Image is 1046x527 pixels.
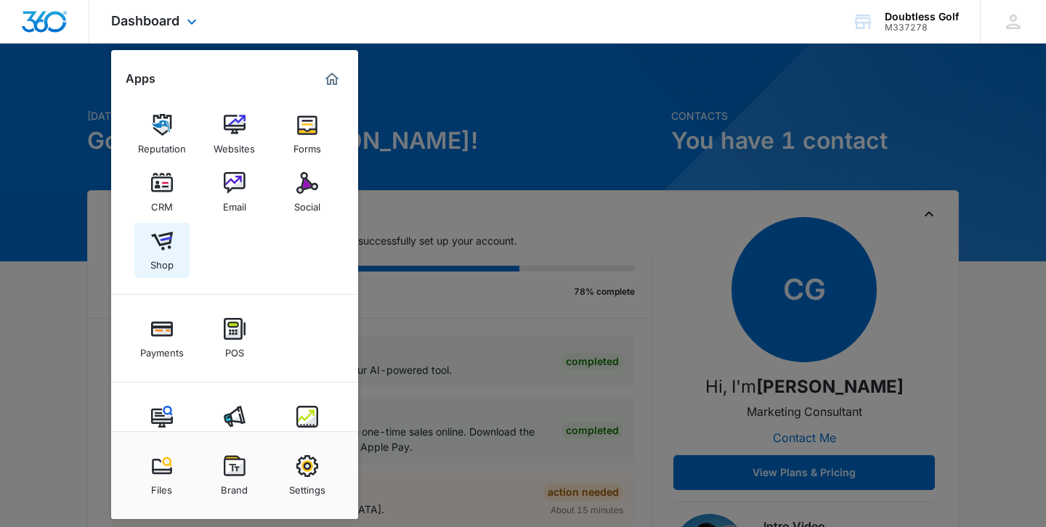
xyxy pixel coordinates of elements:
div: Websites [214,136,255,155]
div: Brand [221,477,248,496]
a: Intelligence [280,399,335,454]
a: Email [207,165,262,220]
h2: Apps [126,72,155,86]
div: Shop [150,252,174,271]
span: Dashboard [111,13,179,28]
a: Websites [207,107,262,162]
a: Settings [280,448,335,503]
a: Brand [207,448,262,503]
a: Social [280,165,335,220]
a: Payments [134,311,190,366]
div: Settings [289,477,325,496]
a: Marketing 360® Dashboard [320,68,344,91]
a: CRM [134,165,190,220]
div: Forms [293,136,321,155]
div: Ads [226,428,243,446]
div: Files [151,477,172,496]
div: account id [885,23,959,33]
div: Reputation [138,136,186,155]
div: Content [144,428,180,446]
div: Social [294,194,320,213]
div: Email [223,194,246,213]
a: Content [134,399,190,454]
div: Intelligence [281,428,333,446]
div: Payments [140,340,184,359]
a: POS [207,311,262,366]
a: Reputation [134,107,190,162]
a: Ads [207,399,262,454]
a: Files [134,448,190,503]
div: account name [885,11,959,23]
a: Forms [280,107,335,162]
a: Shop [134,223,190,278]
div: CRM [151,194,173,213]
div: POS [225,340,244,359]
